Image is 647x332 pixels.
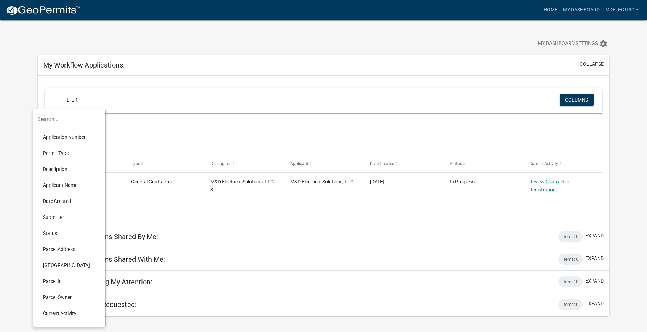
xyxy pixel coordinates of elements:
button: My Dashboard Settingssettings [532,37,613,50]
li: Application Number [37,129,101,145]
li: Status [37,225,101,241]
i: settings [599,40,608,48]
li: Description [37,161,101,177]
span: 09/10/2025 [370,179,384,184]
span: Type [131,161,140,166]
span: Current Activity [529,161,558,166]
datatable-header-cell: Current Activity [523,155,602,172]
a: MDElectric [602,3,641,17]
button: expand [585,277,604,285]
span: M&D Electrical Solutions, LLC & [210,179,274,192]
datatable-header-cell: Status [443,155,523,172]
li: Current Activity [37,305,101,321]
span: My Dashboard Settings [538,40,598,48]
span: Description [210,161,232,166]
span: Status [450,161,462,166]
div: Items: 0 [558,254,583,265]
datatable-header-cell: Description [204,155,284,172]
li: Parcel Owner [37,289,101,305]
span: General Contractor [131,179,172,184]
input: Search... [37,112,101,126]
button: expand [585,232,604,239]
a: Home [541,3,560,17]
li: Parcel Address [37,241,101,257]
datatable-header-cell: Type [124,155,204,172]
div: Items: 0 [558,231,583,242]
li: Submitter [37,209,101,225]
li: Applicant Name [37,177,101,193]
span: Applicant [290,161,308,166]
li: [GEOGRAPHIC_DATA] [37,257,101,273]
input: Search for applications [45,119,508,133]
div: 1 total [45,201,602,219]
h5: My Workflow Applications: [43,61,125,69]
button: expand [585,300,604,307]
a: My Dashboard [560,3,602,17]
button: expand [585,255,604,262]
a: + Filter [53,94,83,106]
button: Columns [560,94,594,106]
datatable-header-cell: Date Created [363,155,443,172]
div: collapse [38,76,609,225]
li: Permit Type [37,145,101,161]
span: In Progress [450,179,475,184]
li: Date Created [37,193,101,209]
button: collapse [580,61,604,68]
div: Items: 0 [558,299,583,310]
datatable-header-cell: Applicant [284,155,363,172]
a: Review Contractor Registration [529,179,569,192]
span: M&D Electrical Solutions, LLC [290,179,353,184]
span: Date Created [370,161,394,166]
div: Items: 0 [558,276,583,287]
li: Parcel Id [37,273,101,289]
